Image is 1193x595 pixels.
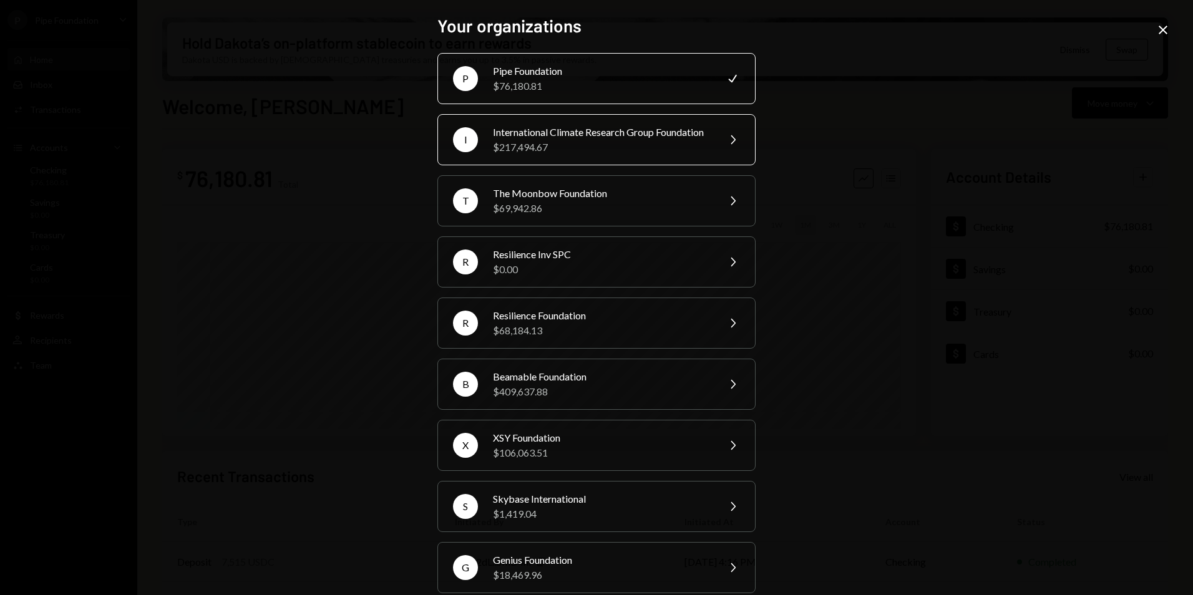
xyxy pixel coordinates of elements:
div: Beamable Foundation [493,369,710,384]
div: Skybase International [493,491,710,506]
div: XSY Foundation [493,430,710,445]
div: The Moonbow Foundation [493,186,710,201]
div: R [453,311,478,336]
div: $106,063.51 [493,445,710,460]
button: TThe Moonbow Foundation$69,942.86 [437,175,756,226]
div: International Climate Research Group Foundation [493,125,710,140]
div: $76,180.81 [493,79,710,94]
div: Genius Foundation [493,553,710,568]
div: $18,469.96 [493,568,710,583]
button: RResilience Inv SPC$0.00 [437,236,756,288]
h2: Your organizations [437,14,756,38]
div: P [453,66,478,91]
div: $409,637.88 [493,384,710,399]
div: T [453,188,478,213]
button: BBeamable Foundation$409,637.88 [437,359,756,410]
button: GGenius Foundation$18,469.96 [437,542,756,593]
button: SSkybase International$1,419.04 [437,481,756,532]
div: S [453,494,478,519]
div: B [453,372,478,397]
div: R [453,249,478,274]
div: $1,419.04 [493,506,710,521]
div: Resilience Inv SPC [493,247,710,262]
div: $68,184.13 [493,323,710,338]
div: G [453,555,478,580]
div: X [453,433,478,458]
div: Resilience Foundation [493,308,710,323]
div: $217,494.67 [493,140,710,155]
div: $0.00 [493,262,710,277]
div: I [453,127,478,152]
div: $69,942.86 [493,201,710,216]
button: IInternational Climate Research Group Foundation$217,494.67 [437,114,756,165]
button: PPipe Foundation$76,180.81 [437,53,756,104]
button: XXSY Foundation$106,063.51 [437,420,756,471]
div: Pipe Foundation [493,64,710,79]
button: RResilience Foundation$68,184.13 [437,297,756,349]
